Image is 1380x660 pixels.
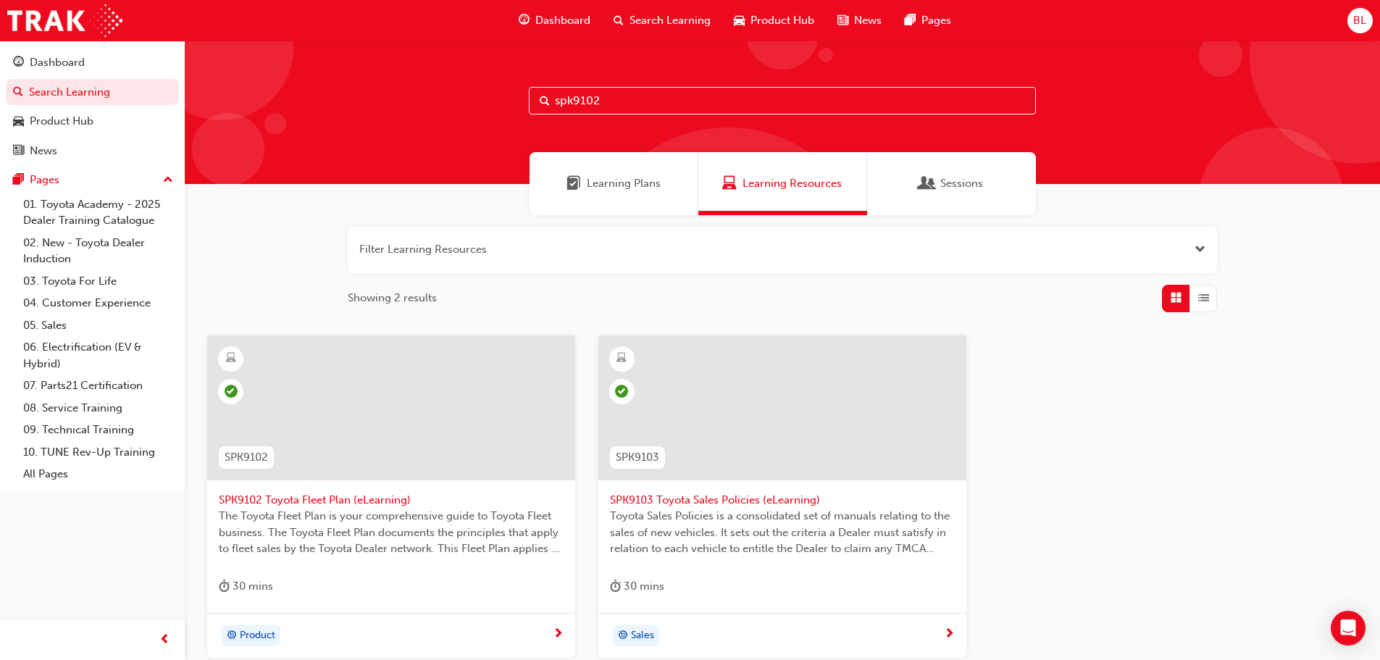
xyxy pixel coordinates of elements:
[540,93,550,109] span: Search
[6,167,179,193] button: Pages
[507,6,602,35] a: guage-iconDashboard
[6,79,179,106] a: Search Learning
[17,397,179,419] a: 08. Service Training
[602,6,722,35] a: search-iconSearch Learning
[163,171,173,190] span: up-icon
[616,349,627,368] span: learningResourceType_ELEARNING-icon
[6,108,179,135] a: Product Hub
[227,627,237,646] span: target-icon
[610,492,955,509] span: SPK9103 Toyota Sales Policies (eLearning)
[7,4,122,37] img: Trak
[610,508,955,557] span: Toyota Sales Policies is a consolidated set of manuals relating to the sales of new vehicles. It ...
[17,270,179,293] a: 03. Toyota For Life
[610,577,621,596] span: duration-icon
[17,375,179,397] a: 07. Parts21 Certification
[17,419,179,441] a: 09. Technical Training
[1331,611,1366,646] div: Open Intercom Messenger
[30,54,85,71] div: Dashboard
[13,86,23,99] span: search-icon
[219,508,564,557] span: The Toyota Fleet Plan is your comprehensive guide to Toyota Fleet business. The Toyota Fleet Plan...
[1353,12,1366,29] span: BL
[17,314,179,337] a: 05. Sales
[553,628,564,641] span: next-icon
[348,290,437,306] span: Showing 2 results
[159,631,170,649] span: prev-icon
[743,175,842,192] span: Learning Resources
[13,57,24,70] span: guage-icon
[225,385,238,398] span: learningRecordVerb_COMPLETE-icon
[17,336,179,375] a: 06. Electrification (EV & Hybrid)
[17,463,179,485] a: All Pages
[6,46,179,167] button: DashboardSearch LearningProduct HubNews
[535,12,590,29] span: Dashboard
[519,12,530,30] span: guage-icon
[13,115,24,128] span: car-icon
[17,292,179,314] a: 04. Customer Experience
[920,175,934,192] span: Sessions
[30,143,57,159] div: News
[610,577,664,596] div: 30 mins
[6,138,179,164] a: News
[722,6,826,35] a: car-iconProduct Hub
[6,49,179,76] a: Dashboard
[219,492,564,509] span: SPK9102 Toyota Fleet Plan (eLearning)
[207,335,575,659] a: SPK9102SPK9102 Toyota Fleet Plan (eLearning)The Toyota Fleet Plan is your comprehensive guide to ...
[893,6,963,35] a: pages-iconPages
[226,349,236,368] span: learningResourceType_ELEARNING-icon
[30,113,93,130] div: Product Hub
[598,335,966,659] a: SPK9103SPK9103 Toyota Sales Policies (eLearning)Toyota Sales Policies is a consolidated set of ma...
[17,232,179,270] a: 02. New - Toyota Dealer Induction
[854,12,882,29] span: News
[734,12,745,30] span: car-icon
[240,627,275,644] span: Product
[219,577,230,596] span: duration-icon
[17,193,179,232] a: 01. Toyota Academy - 2025 Dealer Training Catalogue
[13,174,24,187] span: pages-icon
[940,175,983,192] span: Sessions
[618,627,628,646] span: target-icon
[867,152,1036,215] a: SessionsSessions
[826,6,893,35] a: news-iconNews
[30,172,59,188] div: Pages
[225,449,268,466] span: SPK9102
[17,441,179,464] a: 10. TUNE Rev-Up Training
[1195,241,1205,258] button: Open the filter
[1171,290,1182,306] span: Grid
[905,12,916,30] span: pages-icon
[587,175,661,192] span: Learning Plans
[566,175,581,192] span: Learning Plans
[13,145,24,158] span: news-icon
[944,628,955,641] span: next-icon
[616,449,659,466] span: SPK9103
[530,152,698,215] a: Learning PlansLearning Plans
[219,577,273,596] div: 30 mins
[837,12,848,30] span: news-icon
[615,385,628,398] span: learningRecordVerb_COMPLETE-icon
[722,175,737,192] span: Learning Resources
[921,12,951,29] span: Pages
[698,152,867,215] a: Learning ResourcesLearning Resources
[614,12,624,30] span: search-icon
[1198,290,1209,306] span: List
[1347,8,1373,33] button: BL
[750,12,814,29] span: Product Hub
[630,12,711,29] span: Search Learning
[631,627,654,644] span: Sales
[529,87,1036,114] input: Search...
